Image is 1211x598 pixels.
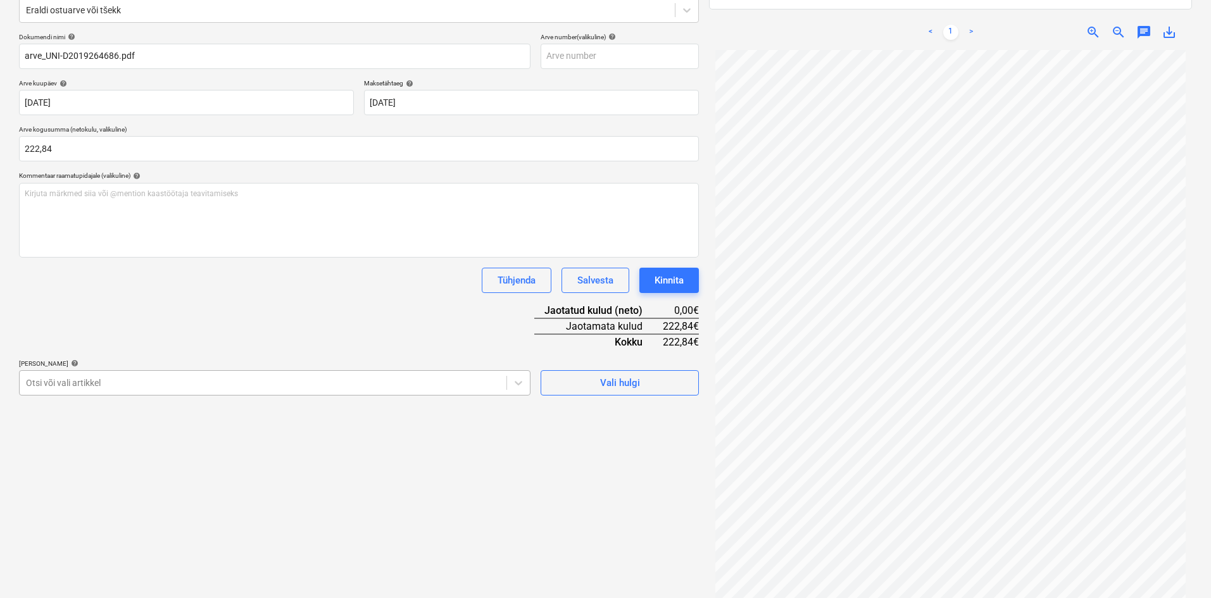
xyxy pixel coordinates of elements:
[19,171,699,180] div: Kommentaar raamatupidajale (valikuline)
[1148,537,1211,598] div: Vestlusvidin
[19,44,530,69] input: Dokumendi nimi
[68,359,78,367] span: help
[541,33,699,41] div: Arve number (valikuline)
[663,318,699,334] div: 222,84€
[963,25,979,40] a: Next page
[19,90,354,115] input: Arve kuupäeva pole määratud.
[19,359,530,368] div: [PERSON_NAME]
[1086,25,1101,40] span: zoom_in
[130,172,141,180] span: help
[943,25,958,40] a: Page 1 is your current page
[364,79,699,87] div: Maksetähtaeg
[403,80,413,87] span: help
[541,370,699,396] button: Vali hulgi
[534,334,663,349] div: Kokku
[562,268,629,293] button: Salvesta
[19,125,699,136] p: Arve kogusumma (netokulu, valikuline)
[65,33,75,40] span: help
[663,303,699,318] div: 0,00€
[639,268,699,293] button: Kinnita
[364,90,699,115] input: Tähtaega pole määratud
[1111,25,1126,40] span: zoom_out
[1162,25,1177,40] span: save_alt
[606,33,616,40] span: help
[19,79,354,87] div: Arve kuupäev
[600,375,640,391] div: Vali hulgi
[19,33,530,41] div: Dokumendi nimi
[577,272,613,289] div: Salvesta
[482,268,551,293] button: Tühjenda
[1148,537,1211,598] iframe: Chat Widget
[57,80,67,87] span: help
[541,44,699,69] input: Arve number
[663,334,699,349] div: 222,84€
[534,303,663,318] div: Jaotatud kulud (neto)
[923,25,938,40] a: Previous page
[1136,25,1151,40] span: chat
[19,136,699,161] input: Arve kogusumma (netokulu, valikuline)
[655,272,684,289] div: Kinnita
[498,272,536,289] div: Tühjenda
[534,318,663,334] div: Jaotamata kulud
